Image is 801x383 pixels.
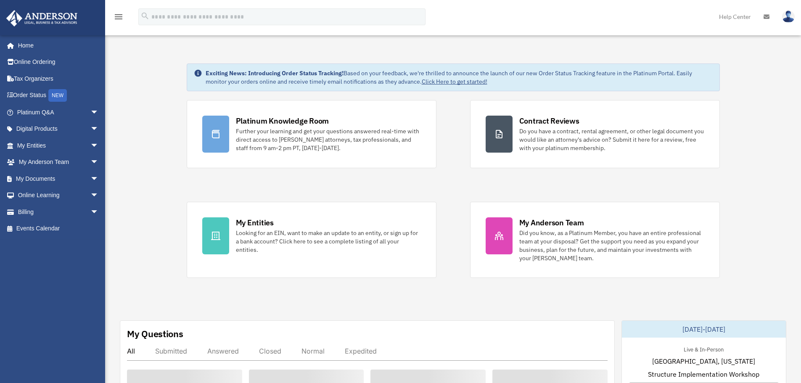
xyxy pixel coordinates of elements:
a: Billingarrow_drop_down [6,203,111,220]
a: Online Ordering [6,54,111,71]
a: Click Here to get started! [422,78,487,85]
div: Further your learning and get your questions answered real-time with direct access to [PERSON_NAM... [236,127,421,152]
span: arrow_drop_down [90,203,107,221]
div: Based on your feedback, we're thrilled to announce the launch of our new Order Status Tracking fe... [206,69,713,86]
div: My Questions [127,328,183,340]
span: arrow_drop_down [90,170,107,188]
div: Do you have a contract, rental agreement, or other legal document you would like an attorney's ad... [519,127,704,152]
a: My Anderson Teamarrow_drop_down [6,154,111,171]
span: arrow_drop_down [90,104,107,121]
strong: Exciting News: Introducing Order Status Tracking! [206,69,344,77]
a: My Entities Looking for an EIN, want to make an update to an entity, or sign up for a bank accoun... [187,202,436,278]
div: Submitted [155,347,187,355]
a: Tax Organizers [6,70,111,87]
span: arrow_drop_down [90,187,107,204]
span: Structure Implementation Workshop [648,369,759,379]
div: Platinum Knowledge Room [236,116,329,126]
a: My Anderson Team Did you know, as a Platinum Member, you have an entire professional team at your... [470,202,720,278]
a: Events Calendar [6,220,111,237]
a: Platinum Q&Aarrow_drop_down [6,104,111,121]
div: Contract Reviews [519,116,579,126]
img: Anderson Advisors Platinum Portal [4,10,80,26]
a: Contract Reviews Do you have a contract, rental agreement, or other legal document you would like... [470,100,720,168]
div: My Anderson Team [519,217,584,228]
div: Did you know, as a Platinum Member, you have an entire professional team at your disposal? Get th... [519,229,704,262]
div: Answered [207,347,239,355]
i: search [140,11,150,21]
div: NEW [48,89,67,102]
div: Live & In-Person [677,344,730,353]
div: All [127,347,135,355]
i: menu [114,12,124,22]
div: Looking for an EIN, want to make an update to an entity, or sign up for a bank account? Click her... [236,229,421,254]
a: Order StatusNEW [6,87,111,104]
a: Digital Productsarrow_drop_down [6,121,111,137]
span: arrow_drop_down [90,121,107,138]
a: My Entitiesarrow_drop_down [6,137,111,154]
div: My Entities [236,217,274,228]
a: Online Learningarrow_drop_down [6,187,111,204]
div: Normal [301,347,325,355]
a: Home [6,37,107,54]
a: Platinum Knowledge Room Further your learning and get your questions answered real-time with dire... [187,100,436,168]
div: Expedited [345,347,377,355]
span: arrow_drop_down [90,137,107,154]
div: Closed [259,347,281,355]
div: [DATE]-[DATE] [622,321,786,338]
a: My Documentsarrow_drop_down [6,170,111,187]
a: menu [114,15,124,22]
img: User Pic [782,11,795,23]
span: arrow_drop_down [90,154,107,171]
span: [GEOGRAPHIC_DATA], [US_STATE] [652,356,755,366]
